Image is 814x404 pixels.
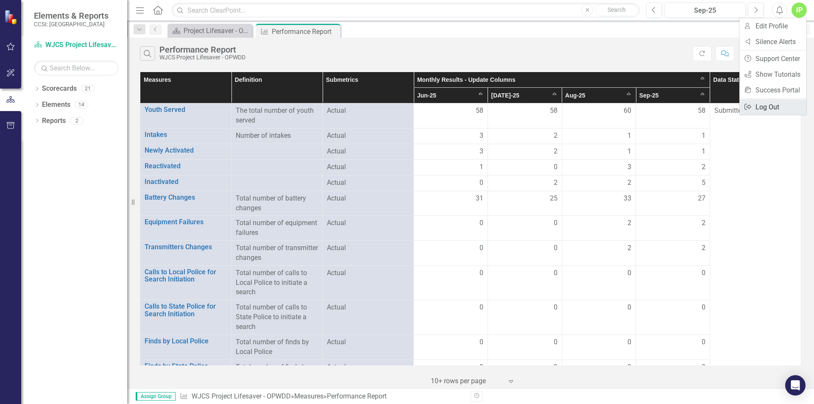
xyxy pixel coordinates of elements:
td: Double-Click to Edit [488,144,562,159]
span: 2 [627,243,631,253]
span: 0 [627,303,631,312]
div: WJCS Project Lifesaver - OPWDD [159,54,245,61]
td: Double-Click to Edit [562,216,636,241]
span: Actual [327,243,409,253]
div: Open Intercom Messenger [785,375,806,396]
span: Actual [327,131,409,141]
td: Double-Click to Edit Right Click for Context Menu [140,265,231,300]
td: Double-Click to Edit [636,144,710,159]
a: Intakes [145,131,227,139]
span: 0 [554,218,558,228]
span: 0 [479,178,483,188]
td: Double-Click to Edit [414,191,488,216]
img: ClearPoint Strategy [4,9,19,24]
span: Elements & Reports [34,11,109,21]
button: Sep-25 [664,3,746,18]
span: 60 [624,106,631,116]
td: Double-Click to Edit Right Click for Context Menu [140,128,231,144]
a: Support Center [739,51,806,67]
div: The total number of youth served [236,106,318,125]
td: Double-Click to Edit [414,128,488,144]
a: Elements [42,100,70,110]
a: Transmitters Changes [145,243,227,251]
a: WJCS Project Lifesaver - OPWDD [34,40,119,50]
span: 25 [550,194,558,203]
td: Double-Click to Edit [636,191,710,216]
span: 0 [479,337,483,347]
span: 2 [702,162,705,172]
a: Measures [294,392,323,400]
a: Calls to State Police for Search Initiation [145,303,227,318]
a: Reactivated [145,162,227,170]
span: 0 [554,268,558,278]
span: Actual [327,303,409,312]
span: Actual [327,268,409,278]
span: 5 [702,178,705,188]
div: Project Lifesaver - OPWDD Landing Page [184,25,250,36]
td: Double-Click to Edit [414,144,488,159]
span: Actual [327,106,409,116]
a: Show Tutorials [739,67,806,82]
a: Youth Served [145,106,227,114]
a: Log Out [739,99,806,115]
span: 1 [627,131,631,141]
td: Double-Click to Edit [636,359,710,384]
span: 3 [479,131,483,141]
td: Double-Click to Edit [562,300,636,335]
td: Double-Click to Edit [710,103,801,400]
td: Double-Click to Edit Right Click for Context Menu [140,144,231,159]
div: Total number of battery changes [236,194,318,213]
span: 0 [702,303,705,312]
span: Assign Group [136,392,176,401]
div: 21 [81,85,95,92]
div: Performance Report [159,45,245,54]
td: Double-Click to Edit [414,216,488,241]
span: 0 [479,362,483,372]
td: Double-Click to Edit [562,128,636,144]
td: Double-Click to Edit Right Click for Context Menu [140,300,231,335]
td: Double-Click to Edit [562,159,636,175]
span: Actual [327,362,409,372]
td: Double-Click to Edit [562,175,636,191]
a: Inactivated [145,178,227,186]
td: Double-Click to Edit [488,128,562,144]
div: 2 [70,117,84,124]
span: 3 [627,162,631,172]
td: Double-Click to Edit [636,103,710,128]
td: Double-Click to Edit [488,175,562,191]
td: Double-Click to Edit [488,359,562,384]
td: Double-Click to Edit [488,159,562,175]
span: 1 [702,147,705,156]
a: Equipment Failures [145,218,227,226]
button: Search [595,4,638,16]
span: Actual [327,337,409,347]
span: 0 [479,303,483,312]
td: Double-Click to Edit Right Click for Context Menu [140,191,231,216]
a: Newly Activated [145,147,227,154]
span: 0 [479,218,483,228]
div: Sep-25 [667,6,743,16]
a: Silence Alerts [739,34,806,50]
span: 0 [479,243,483,253]
td: Double-Click to Edit [636,128,710,144]
td: Double-Click to Edit [414,241,488,266]
td: Double-Click to Edit [562,334,636,359]
span: 0 [479,268,483,278]
td: Double-Click to Edit [488,300,562,335]
td: Double-Click to Edit [636,265,710,300]
div: Performance Report [272,26,338,37]
td: Double-Click to Edit Right Click for Context Menu [140,334,231,359]
td: Double-Click to Edit [488,265,562,300]
span: 2 [554,131,558,141]
span: 0 [702,337,705,347]
a: Scorecards [42,84,77,94]
span: Actual [327,147,409,156]
td: Double-Click to Edit Right Click for Context Menu [140,159,231,175]
input: Search Below... [34,61,119,75]
a: Reports [42,116,66,126]
td: Double-Click to Edit [414,300,488,335]
small: CCSI: [GEOGRAPHIC_DATA] [34,21,109,28]
span: 0 [702,362,705,372]
a: Finds by State Police [145,362,227,370]
span: 1 [702,131,705,141]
